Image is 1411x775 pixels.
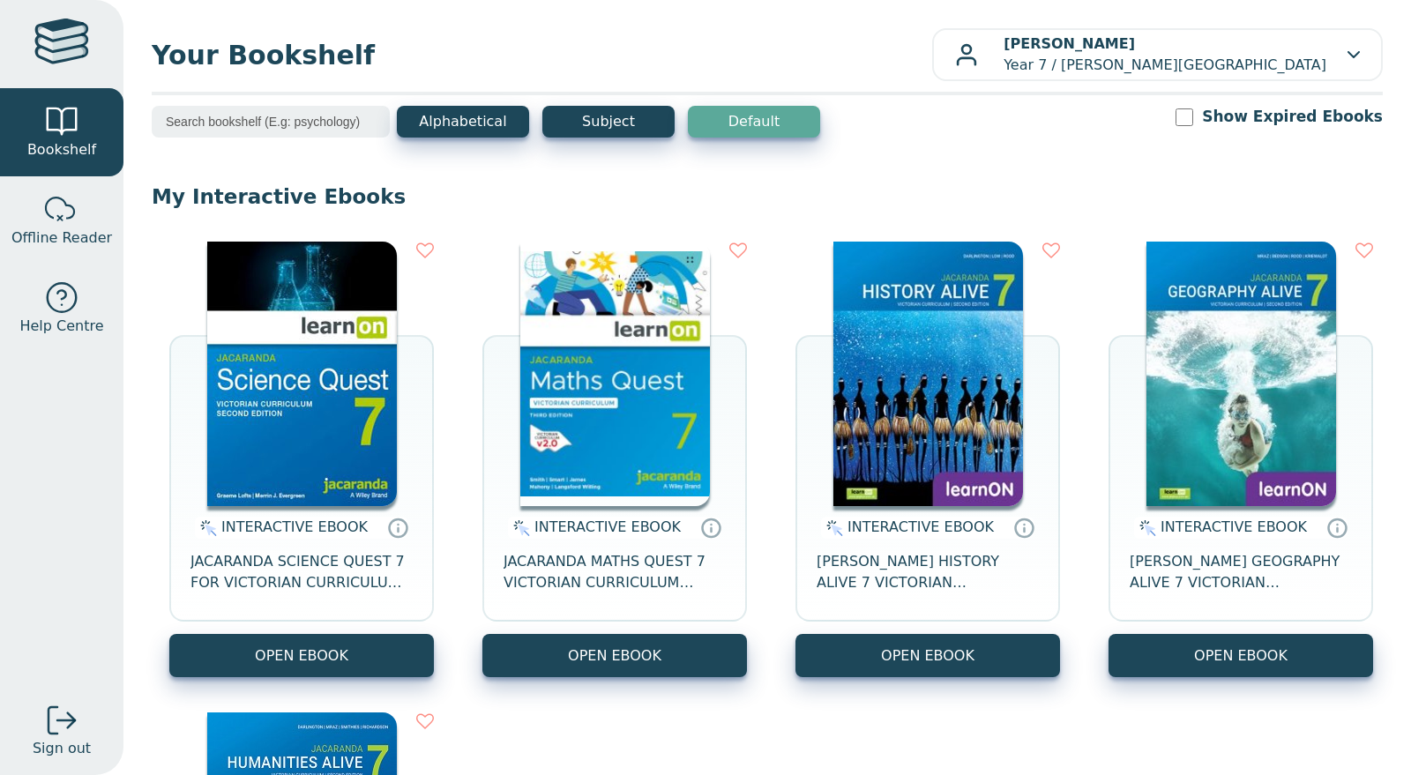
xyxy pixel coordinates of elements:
img: d4781fba-7f91-e911-a97e-0272d098c78b.jpg [833,242,1023,506]
button: Subject [542,106,675,138]
p: Year 7 / [PERSON_NAME][GEOGRAPHIC_DATA] [1004,34,1326,76]
span: INTERACTIVE EBOOK [1161,518,1307,535]
span: [PERSON_NAME] HISTORY ALIVE 7 VICTORIAN CURRICULUM LEARNON EBOOK 2E [817,551,1039,593]
button: Alphabetical [397,106,529,138]
b: [PERSON_NAME] [1004,35,1135,52]
button: OPEN EBOOK [482,634,747,677]
span: INTERACTIVE EBOOK [221,518,368,535]
span: JACARANDA SCIENCE QUEST 7 FOR VICTORIAN CURRICULUM LEARNON 2E EBOOK [190,551,413,593]
img: interactive.svg [821,518,843,539]
a: Interactive eBooks are accessed online via the publisher’s portal. They contain interactive resou... [1326,517,1348,538]
span: Help Centre [19,316,103,337]
button: Default [688,106,820,138]
button: OPEN EBOOK [169,634,434,677]
span: [PERSON_NAME] GEOGRAPHY ALIVE 7 VICTORIAN CURRICULUM LEARNON EBOOK 2E [1130,551,1352,593]
button: [PERSON_NAME]Year 7 / [PERSON_NAME][GEOGRAPHIC_DATA] [932,28,1383,81]
button: OPEN EBOOK [795,634,1060,677]
span: Sign out [33,738,91,759]
a: Interactive eBooks are accessed online via the publisher’s portal. They contain interactive resou... [1013,517,1034,538]
p: My Interactive Ebooks [152,183,1383,210]
span: Offline Reader [11,227,112,249]
span: Bookshelf [27,139,96,160]
img: b87b3e28-4171-4aeb-a345-7fa4fe4e6e25.jpg [520,242,710,506]
img: cc9fd0c4-7e91-e911-a97e-0272d098c78b.jpg [1146,242,1336,506]
img: interactive.svg [195,518,217,539]
span: INTERACTIVE EBOOK [847,518,994,535]
button: OPEN EBOOK [1109,634,1373,677]
span: JACARANDA MATHS QUEST 7 VICTORIAN CURRICULUM LEARNON EBOOK 3E [504,551,726,593]
img: 329c5ec2-5188-ea11-a992-0272d098c78b.jpg [207,242,397,506]
input: Search bookshelf (E.g: psychology) [152,106,390,138]
a: Interactive eBooks are accessed online via the publisher’s portal. They contain interactive resou... [387,517,408,538]
img: interactive.svg [508,518,530,539]
label: Show Expired Ebooks [1202,106,1383,128]
img: interactive.svg [1134,518,1156,539]
span: Your Bookshelf [152,35,932,75]
span: INTERACTIVE EBOOK [534,518,681,535]
a: Interactive eBooks are accessed online via the publisher’s portal. They contain interactive resou... [700,517,721,538]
